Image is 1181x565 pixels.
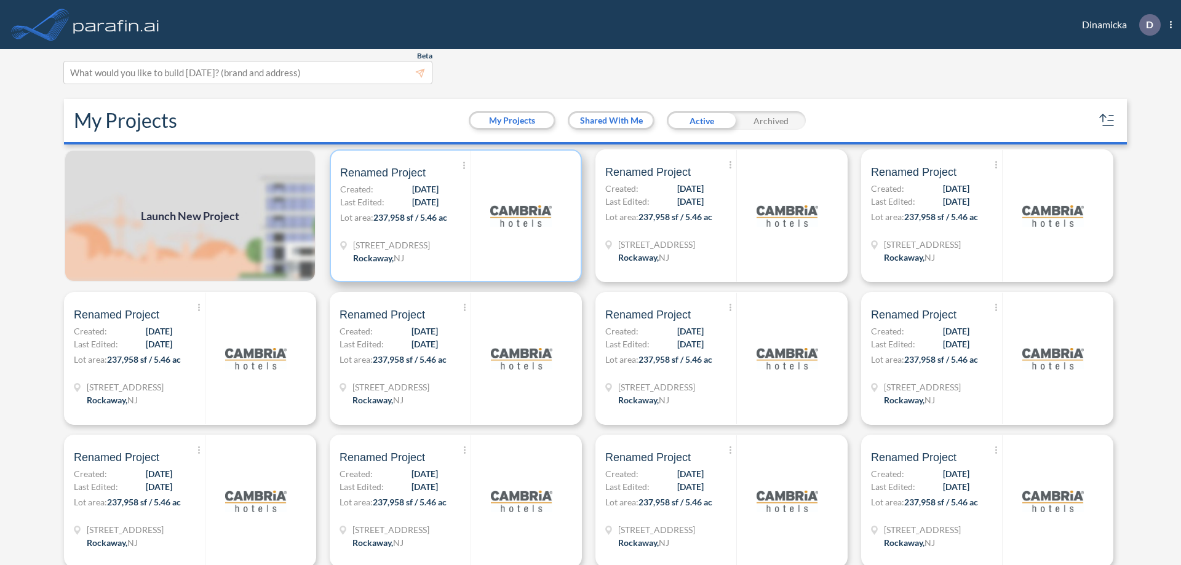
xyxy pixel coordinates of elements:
[74,480,118,493] span: Last Edited:
[352,523,429,536] span: 321 Mt Hope Ave
[87,395,127,405] span: Rockaway ,
[943,195,969,208] span: [DATE]
[884,381,961,393] span: 321 Mt Hope Ave
[618,393,669,406] div: Rockaway, NJ
[605,480,650,493] span: Last Edited:
[943,338,969,350] span: [DATE]
[605,450,691,465] span: Renamed Project
[352,536,404,549] div: Rockaway, NJ
[638,354,712,365] span: 237,958 sf / 5.46 ac
[87,536,138,549] div: Rockaway, NJ
[884,252,925,263] span: Rockaway ,
[393,537,404,548] span: NJ
[884,395,925,405] span: Rockaway ,
[74,109,177,132] h2: My Projects
[677,182,704,195] span: [DATE]
[340,212,373,223] span: Lot area:
[618,536,669,549] div: Rockaway, NJ
[871,195,915,208] span: Last Edited:
[412,196,439,208] span: [DATE]
[605,354,638,365] span: Lot area:
[943,182,969,195] span: [DATE]
[412,480,438,493] span: [DATE]
[353,239,430,251] span: 321 Mt Hope Ave
[904,211,978,222] span: 237,958 sf / 5.46 ac
[1022,185,1084,247] img: logo
[373,497,447,507] span: 237,958 sf / 5.46 ac
[146,467,172,480] span: [DATE]
[141,208,239,224] span: Launch New Project
[884,536,935,549] div: Rockaway, NJ
[340,338,384,350] span: Last Edited:
[352,395,393,405] span: Rockaway ,
[618,381,695,393] span: 321 Mt Hope Ave
[1022,470,1084,532] img: logo
[605,165,691,180] span: Renamed Project
[677,338,704,350] span: [DATE]
[87,393,138,406] div: Rockaway, NJ
[605,497,638,507] span: Lot area:
[757,328,818,389] img: logo
[1022,328,1084,389] img: logo
[340,183,373,196] span: Created:
[74,338,118,350] span: Last Edited:
[618,252,659,263] span: Rockaway ,
[871,165,956,180] span: Renamed Project
[340,450,425,465] span: Renamed Project
[871,467,904,480] span: Created:
[884,238,961,251] span: 321 Mt Hope Ave
[943,480,969,493] span: [DATE]
[417,51,432,61] span: Beta
[618,523,695,536] span: 321 Mt Hope Ave
[605,307,691,322] span: Renamed Project
[127,395,138,405] span: NJ
[618,251,669,264] div: Rockaway, NJ
[340,196,384,208] span: Last Edited:
[884,393,935,406] div: Rockaway, NJ
[925,537,935,548] span: NJ
[74,307,159,322] span: Renamed Project
[225,470,287,532] img: logo
[353,253,394,263] span: Rockaway ,
[667,111,736,130] div: Active
[605,182,638,195] span: Created:
[491,470,552,532] img: logo
[412,338,438,350] span: [DATE]
[871,338,915,350] span: Last Edited:
[340,325,373,338] span: Created:
[373,212,447,223] span: 237,958 sf / 5.46 ac
[352,381,429,393] span: 321 Mt Hope Ave
[412,467,438,480] span: [DATE]
[884,523,961,536] span: 321 Mt Hope Ave
[74,467,107,480] span: Created:
[605,211,638,222] span: Lot area:
[659,537,669,548] span: NJ
[107,354,181,365] span: 237,958 sf / 5.46 ac
[925,252,935,263] span: NJ
[146,480,172,493] span: [DATE]
[107,497,181,507] span: 237,958 sf / 5.46 ac
[340,480,384,493] span: Last Edited:
[618,395,659,405] span: Rockaway ,
[605,325,638,338] span: Created:
[340,165,426,180] span: Renamed Project
[225,328,287,389] img: logo
[638,211,712,222] span: 237,958 sf / 5.46 ac
[757,470,818,532] img: logo
[340,467,373,480] span: Created:
[677,480,704,493] span: [DATE]
[74,450,159,465] span: Renamed Project
[659,252,669,263] span: NJ
[87,381,164,393] span: 321 Mt Hope Ave
[340,354,373,365] span: Lot area:
[352,393,404,406] div: Rockaway, NJ
[871,354,904,365] span: Lot area:
[64,149,316,282] a: Launch New Project
[605,338,650,350] span: Last Edited:
[618,238,695,251] span: 321 Mt Hope Ave
[353,251,404,264] div: Rockaway, NJ
[638,497,712,507] span: 237,958 sf / 5.46 ac
[871,480,915,493] span: Last Edited:
[605,195,650,208] span: Last Edited:
[871,211,904,222] span: Lot area:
